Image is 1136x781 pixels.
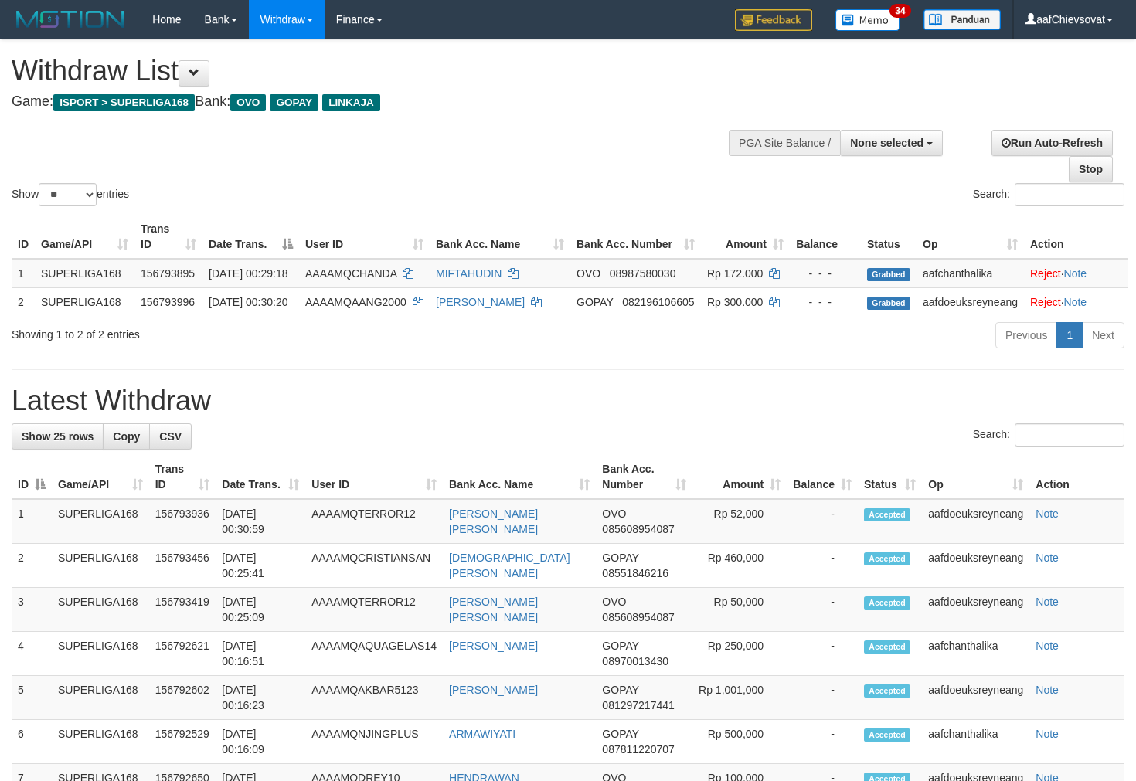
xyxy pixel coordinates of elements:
[735,9,812,31] img: Feedback.jpg
[622,296,694,308] span: Copy 082196106605 to clipboard
[917,215,1024,259] th: Op: activate to sort column ascending
[692,632,787,676] td: Rp 250,000
[12,259,35,288] td: 1
[850,137,923,149] span: None selected
[430,215,570,259] th: Bank Acc. Name: activate to sort column ascending
[602,508,626,520] span: OVO
[692,544,787,588] td: Rp 460,000
[1036,596,1059,608] a: Note
[922,720,1029,764] td: aafchanthalika
[449,508,538,535] a: [PERSON_NAME] [PERSON_NAME]
[692,588,787,632] td: Rp 50,000
[443,455,596,499] th: Bank Acc. Name: activate to sort column ascending
[39,183,97,206] select: Showentries
[1036,552,1059,564] a: Note
[12,215,35,259] th: ID
[216,676,305,720] td: [DATE] 00:16:23
[12,287,35,316] td: 2
[1036,508,1059,520] a: Note
[922,632,1029,676] td: aafchanthalika
[305,455,443,499] th: User ID: activate to sort column ascending
[922,455,1029,499] th: Op: activate to sort column ascending
[692,676,787,720] td: Rp 1,001,000
[216,588,305,632] td: [DATE] 00:25:09
[922,676,1029,720] td: aafdoeuksreyneang
[52,499,149,544] td: SUPERLIGA168
[305,499,443,544] td: AAAAMQTERROR12
[864,640,910,654] span: Accepted
[35,215,134,259] th: Game/API: activate to sort column ascending
[12,94,742,110] h4: Game: Bank:
[840,130,943,156] button: None selected
[12,499,52,544] td: 1
[449,552,570,579] a: [DEMOGRAPHIC_DATA][PERSON_NAME]
[149,720,216,764] td: 156792529
[216,720,305,764] td: [DATE] 00:16:09
[867,297,910,310] span: Grabbed
[216,499,305,544] td: [DATE] 00:30:59
[610,267,676,280] span: Copy 08987580030 to clipboard
[1024,215,1128,259] th: Action
[602,552,638,564] span: GOPAY
[305,720,443,764] td: AAAAMQNJINGPLUS
[602,699,674,711] span: Copy 081297217441 to clipboard
[52,632,149,676] td: SUPERLIGA168
[995,322,1057,348] a: Previous
[602,596,626,608] span: OVO
[52,720,149,764] td: SUPERLIGA168
[202,215,299,259] th: Date Trans.: activate to sort column descending
[141,267,195,280] span: 156793895
[299,215,430,259] th: User ID: activate to sort column ascending
[12,423,104,450] a: Show 25 rows
[864,552,910,565] span: Accepted
[729,130,840,156] div: PGA Site Balance /
[12,8,129,31] img: MOTION_logo.png
[52,544,149,588] td: SUPERLIGA168
[692,455,787,499] th: Amount: activate to sort column ascending
[305,267,396,280] span: AAAAMQCHANDA
[216,632,305,676] td: [DATE] 00:16:51
[22,430,94,443] span: Show 25 rows
[707,267,763,280] span: Rp 172.000
[1015,423,1124,447] input: Search:
[864,508,910,521] span: Accepted
[602,655,668,667] span: Copy 08970013430 to clipboard
[692,720,787,764] td: Rp 500,000
[1024,259,1128,288] td: ·
[1064,296,1087,308] a: Note
[692,499,787,544] td: Rp 52,000
[889,4,910,18] span: 34
[12,385,1124,416] h1: Latest Withdraw
[12,183,129,206] label: Show entries
[149,544,216,588] td: 156793456
[835,9,900,31] img: Button%20Memo.svg
[436,267,502,280] a: MIFTAHUDIN
[12,56,742,87] h1: Withdraw List
[570,215,701,259] th: Bank Acc. Number: activate to sort column ascending
[149,423,192,450] a: CSV
[149,632,216,676] td: 156792621
[12,676,52,720] td: 5
[134,215,202,259] th: Trans ID: activate to sort column ascending
[1036,640,1059,652] a: Note
[790,215,861,259] th: Balance
[787,588,858,632] td: -
[1056,322,1083,348] a: 1
[1015,183,1124,206] input: Search:
[602,611,674,623] span: Copy 085608954087 to clipboard
[922,499,1029,544] td: aafdoeuksreyneang
[305,296,406,308] span: AAAAMQAANG2000
[449,684,538,696] a: [PERSON_NAME]
[159,430,182,443] span: CSV
[602,743,674,756] span: Copy 087811220707 to clipboard
[1029,455,1124,499] th: Action
[1036,684,1059,696] a: Note
[436,296,525,308] a: [PERSON_NAME]
[973,423,1124,447] label: Search:
[12,588,52,632] td: 3
[149,588,216,632] td: 156793419
[577,267,600,280] span: OVO
[861,215,917,259] th: Status
[149,455,216,499] th: Trans ID: activate to sort column ascending
[35,287,134,316] td: SUPERLIGA168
